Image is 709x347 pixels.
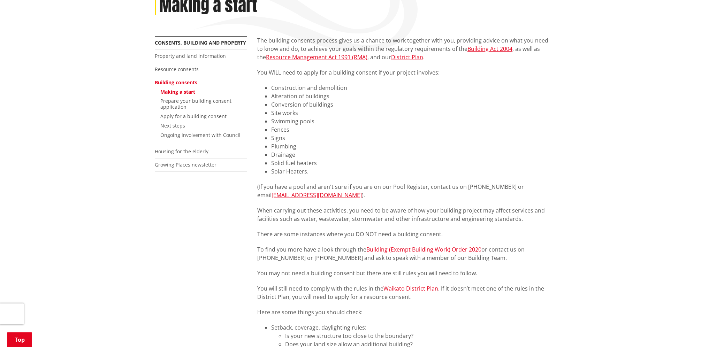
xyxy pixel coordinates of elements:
[155,148,208,155] a: Housing for the elderly
[160,98,231,110] a: Prepare your building consent application
[257,36,554,61] p: The building consents process gives us a chance to work together with you, providing advice on wh...
[285,332,554,340] li: Is your new structure too close to the boundary?
[266,53,367,61] a: Resource Management Act 1991 (RMA)
[155,66,199,72] a: Resource consents
[271,134,554,142] li: Signs
[257,68,554,77] p: You WILL need to apply for a building consent if your project involves:
[160,132,241,138] a: Ongoing involvement with Council
[467,45,512,53] a: Building Act 2004
[271,117,554,125] li: Swimming pools
[391,53,423,61] a: District Plan
[366,246,481,253] a: Building (Exempt Building Work) Order 2020
[271,100,554,109] li: Conversion of buildings
[383,285,438,292] a: Waikato District Plan
[271,125,554,134] li: Fences
[160,122,185,129] a: Next steps
[155,39,246,46] a: Consents, building and property
[677,318,702,343] iframe: Messenger Launcher
[257,245,554,262] p: To find you more have a look through the or contact us on [PHONE_NUMBER] or [PHONE_NUMBER] and as...
[7,332,32,347] a: Top
[257,269,554,277] p: You may not need a building consent but there are still rules you will need to follow.
[160,88,195,95] a: Making a start
[155,161,216,168] a: Growing Places newsletter
[271,142,554,151] li: Plumbing
[271,167,554,176] li: Solar Heaters.
[160,113,227,119] a: Apply for a building consent
[271,151,554,159] li: Drainage
[271,159,554,167] li: Solid fuel heaters
[271,92,554,100] li: Alteration of buildings
[272,191,362,199] a: [EMAIL_ADDRESS][DOMAIN_NAME]
[257,230,554,238] p: There are some instances where you DO NOT need a building consent.
[155,53,226,59] a: Property and land information
[257,183,554,199] p: (If you have a pool and aren't sure if you are on our Pool Register, contact us on [PHONE_NUMBER]...
[271,109,554,117] li: Site works
[257,308,554,316] p: Here are some things you should check:
[257,284,554,301] p: You will still need to comply with the rules in the . If it doesn’t meet one of the rules in the ...
[155,79,197,86] a: Building consents
[271,84,554,92] li: Construction and demolition
[257,206,554,223] p: When carrying out these activities, you need to be aware of how your building project may affect ...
